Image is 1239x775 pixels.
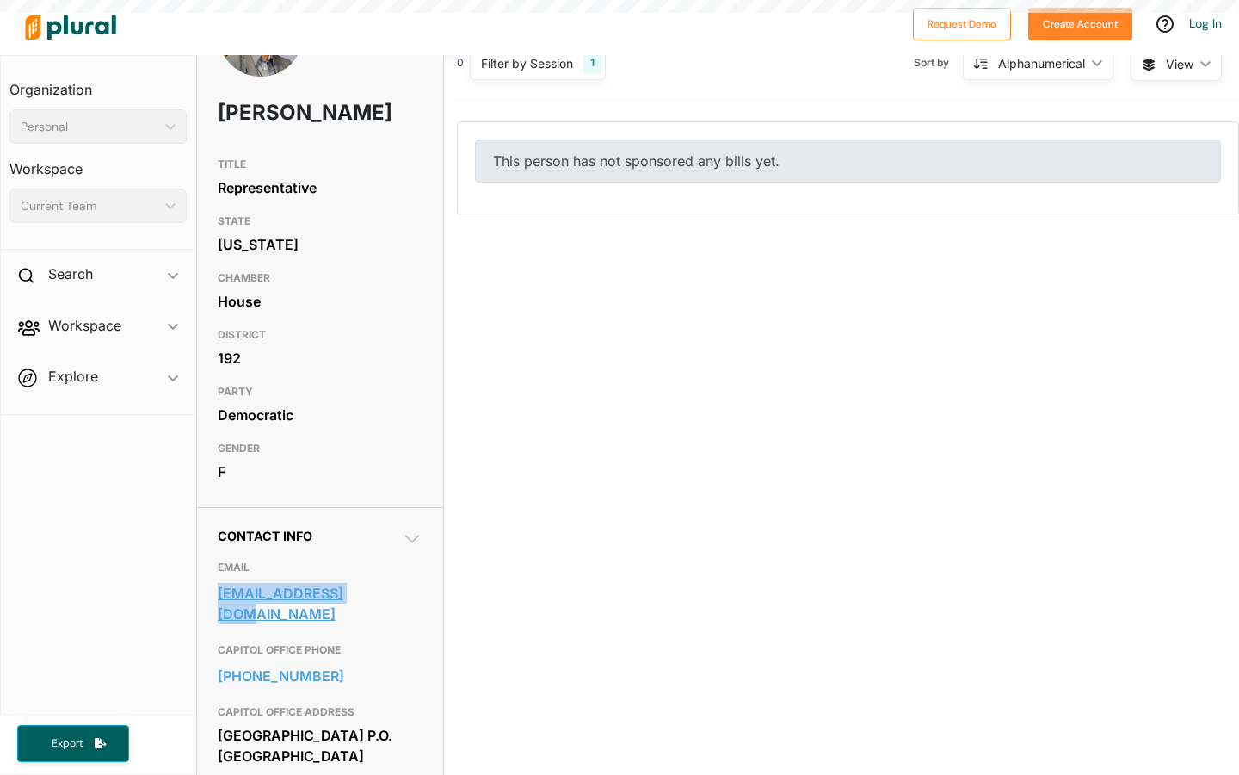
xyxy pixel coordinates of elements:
button: Export [17,725,129,762]
div: [US_STATE] [218,232,422,257]
h3: EMAIL [218,557,422,578]
div: 0 [457,55,464,71]
span: Export [40,736,95,751]
h1: [PERSON_NAME] [218,87,341,139]
a: Log In [1189,15,1222,31]
h3: PARTY [218,381,422,402]
h3: Organization [9,65,187,102]
span: View [1166,55,1193,73]
div: [GEOGRAPHIC_DATA] P.O. [GEOGRAPHIC_DATA] [218,722,422,769]
button: Request Demo [913,8,1011,40]
div: House [218,288,422,314]
button: Create Account [1028,8,1132,40]
h2: Search [48,264,93,283]
div: Filter by Session [481,54,573,72]
div: This person has not sponsored any bills yet. [475,139,1221,183]
h3: CAPITOL OFFICE PHONE [218,640,422,660]
div: Alphanumerical [998,54,1085,72]
div: Democratic [218,402,422,428]
h3: CHAMBER [218,268,422,288]
div: 192 [218,345,422,371]
h3: Workspace [9,144,187,182]
span: Sort by [914,55,963,71]
div: Personal [21,118,158,136]
a: Request Demo [913,14,1011,32]
span: Contact Info [218,529,312,543]
h3: STATE [218,211,422,232]
h3: DISTRICT [218,325,422,345]
div: Representative [218,175,422,201]
h3: CAPITOL OFFICE ADDRESS [218,702,422,722]
div: F [218,459,422,485]
div: Current Team [21,197,158,215]
a: [PHONE_NUMBER] [218,663,422,689]
h3: TITLE [218,154,422,175]
div: 1 [583,52,601,74]
a: Create Account [1028,14,1132,32]
a: [EMAIL_ADDRESS][DOMAIN_NAME] [218,580,422,627]
h3: GENDER [218,438,422,459]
